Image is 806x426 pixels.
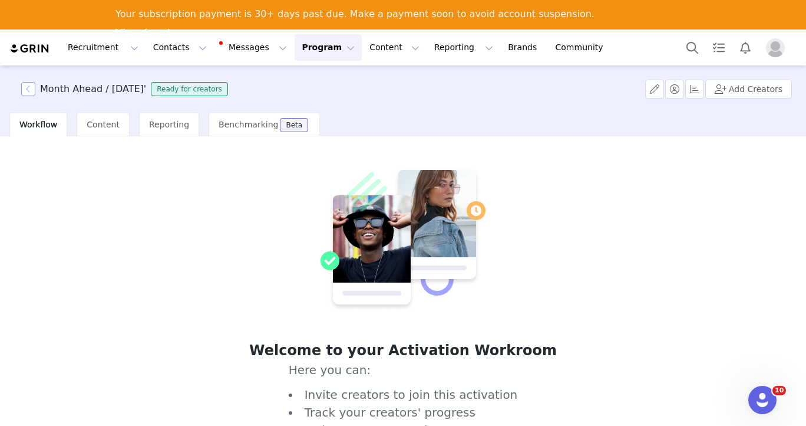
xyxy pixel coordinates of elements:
[772,386,786,395] span: 10
[151,82,228,96] span: Ready for creators
[115,8,594,20] div: Your subscription payment is 30+ days past due. Make a payment soon to avoid account suspension.
[706,34,732,61] a: Tasks
[40,82,146,96] h3: Month Ahead / [DATE]'
[549,34,616,61] a: Community
[115,27,188,40] a: View Invoices
[19,120,57,129] span: Workflow
[748,386,777,414] iframe: Intercom live chat
[321,168,485,312] img: Welcome to your Activation Workroom
[289,404,518,421] li: Track your creators' progress
[87,120,120,129] span: Content
[759,38,797,57] button: Profile
[362,34,427,61] button: Content
[214,34,294,61] button: Messages
[289,386,518,404] li: Invite creators to join this activation
[149,120,189,129] span: Reporting
[21,82,233,96] span: [object Object]
[501,34,547,61] a: Brands
[705,80,792,99] button: Add Creators
[766,38,785,57] img: placeholder-profile.jpg
[427,34,500,61] button: Reporting
[146,34,214,61] button: Contacts
[219,120,278,129] span: Benchmarking
[732,34,758,61] button: Notifications
[286,122,302,129] div: Beta
[679,34,705,61] button: Search
[223,340,583,361] h1: Welcome to your Activation Workroom
[295,34,362,61] button: Program
[9,43,51,54] img: grin logo
[61,34,146,61] button: Recruitment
